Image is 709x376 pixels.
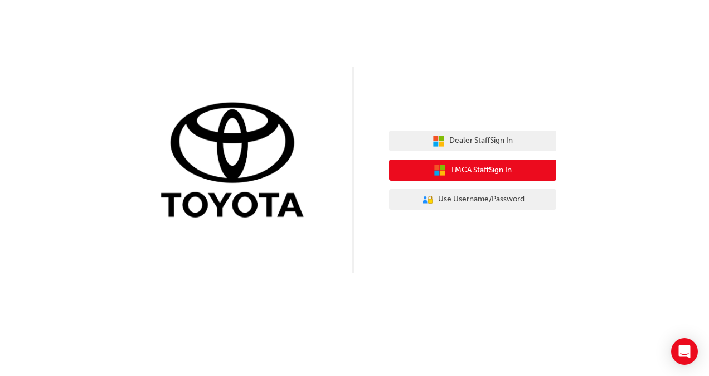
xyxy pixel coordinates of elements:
[389,189,556,210] button: Use Username/Password
[153,100,320,223] img: Trak
[389,131,556,152] button: Dealer StaffSign In
[389,160,556,181] button: TMCA StaffSign In
[671,338,698,365] div: Open Intercom Messenger
[438,193,525,206] span: Use Username/Password
[449,134,513,147] span: Dealer Staff Sign In
[450,164,512,177] span: TMCA Staff Sign In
